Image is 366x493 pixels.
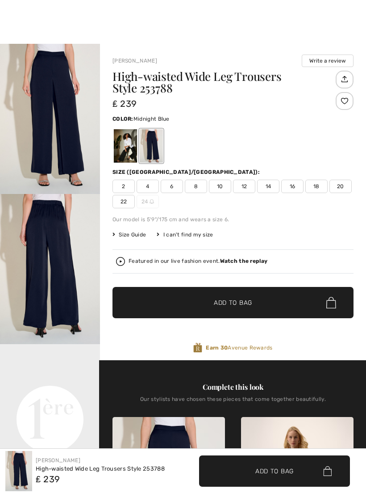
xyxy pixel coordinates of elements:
a: [PERSON_NAME] [112,58,157,64]
iframe: Opens a widget where you can chat to one of our agents [307,466,357,489]
span: 22 [112,195,135,208]
div: Midnight Blue [140,129,163,163]
span: 18 [305,180,328,193]
div: Size ([GEOGRAPHIC_DATA]/[GEOGRAPHIC_DATA]): [112,168,262,176]
button: Add to Bag [112,287,354,318]
span: Add to Bag [214,298,252,308]
img: ring-m.svg [150,199,154,204]
div: Complete this look [112,382,354,392]
span: 2 [112,180,135,193]
button: Write a review [302,55,354,67]
img: Watch the replay [116,257,125,266]
span: 20 [329,180,352,193]
div: Black [114,129,137,163]
span: Midnight Blue [133,116,170,122]
div: High-waisted Wide Leg Trousers Style 253788 [36,464,165,473]
span: 14 [257,180,279,193]
span: 4 [137,180,159,193]
img: Avenue Rewards [193,342,202,353]
span: 8 [185,180,207,193]
h1: High-waisted Wide Leg Trousers Style 253788 [112,71,333,94]
span: 10 [209,180,231,193]
span: Add to Bag [255,466,294,476]
div: I can't find my size [157,231,213,239]
span: ₤ 239 [36,474,60,485]
strong: Watch the replay [220,258,268,264]
div: Our model is 5'9"/175 cm and wears a size 6. [112,215,354,223]
span: Avenue Rewards [206,344,272,352]
img: Share [337,72,352,87]
div: Our stylists have chosen these pieces that come together beautifully. [112,396,354,409]
span: Color: [112,116,133,122]
img: Bag.svg [326,297,336,308]
span: 12 [233,180,255,193]
span: 24 [137,195,159,208]
img: High-Waisted Wide Leg Trousers Style 253788 [5,451,32,491]
span: 16 [281,180,304,193]
button: Add to Bag [199,455,350,487]
strong: Earn 30 [206,345,228,351]
span: 6 [161,180,183,193]
span: ₤ 239 [112,98,137,109]
div: Featured in our live fashion event. [129,258,267,264]
span: Size Guide [112,231,146,239]
a: [PERSON_NAME] [36,457,80,464]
